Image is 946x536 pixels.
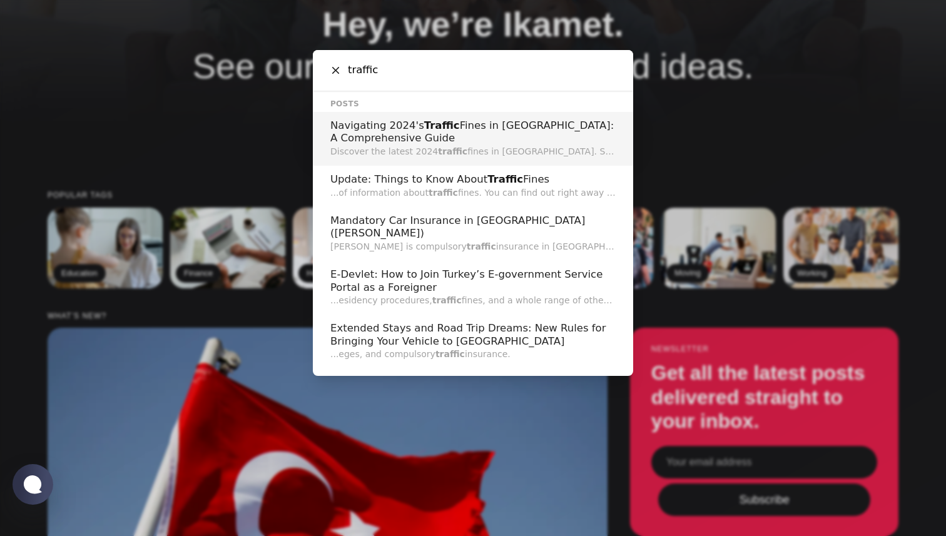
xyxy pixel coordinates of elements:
span: traffic [435,349,465,359]
p: ...eges, and compulsory insurance. [330,348,616,361]
span: traffic [429,188,458,198]
span: Traffic [424,119,460,131]
h1: Posts [330,98,616,109]
p: [PERSON_NAME] is compulsory insurance in [GEOGRAPHIC_DATA]. It covers damage to other people and ... [330,240,616,253]
p: ...of information about fines. You can find out right away about penalties and rule breaking! [330,186,616,200]
span: Traffic [487,173,523,185]
h2: Update: Things to Know About Fines [330,173,616,186]
h2: Navigating 2024's Fines in [GEOGRAPHIC_DATA]: A Comprehensive Guide [330,119,616,145]
span: traffic [467,241,496,251]
span: traffic [438,146,467,156]
h2: Mandatory Car Insurance in [GEOGRAPHIC_DATA] ([PERSON_NAME]) [330,215,616,240]
h2: E-Devlet: How to Join Turkey’s E-government Service Portal as a Foreigner [330,268,616,294]
input: Search posts, tags and authors [340,50,616,91]
h2: Extended Stays and Road Trip Dreams: New Rules for Bringing Your Vehicle to [GEOGRAPHIC_DATA] [330,322,616,348]
p: ...esidency procedures, fines, and a whole range of other topics. In a nutshell, it is a governme... [330,294,616,307]
p: Discover the latest 2024 fines in [GEOGRAPHIC_DATA]. Stay informed and compliant with updated reg... [330,145,616,158]
span: traffic [432,295,462,305]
